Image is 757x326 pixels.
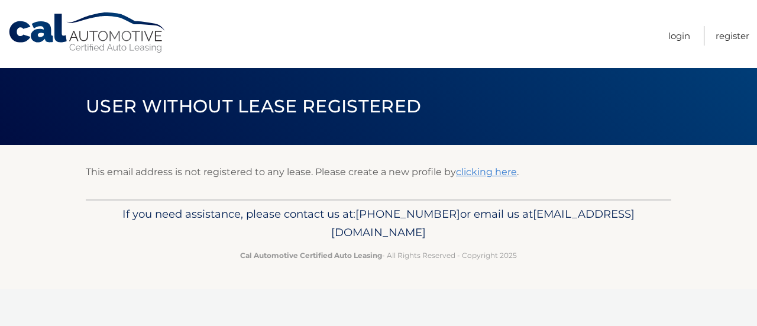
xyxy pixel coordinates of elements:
a: Register [716,26,749,46]
p: If you need assistance, please contact us at: or email us at [93,205,664,243]
strong: Cal Automotive Certified Auto Leasing [240,251,382,260]
a: clicking here [456,166,517,177]
span: [PHONE_NUMBER] [355,207,460,221]
a: Login [668,26,690,46]
p: - All Rights Reserved - Copyright 2025 [93,249,664,262]
p: This email address is not registered to any lease. Please create a new profile by . [86,164,671,180]
a: Cal Automotive [8,12,167,54]
span: User without lease registered [86,95,421,117]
